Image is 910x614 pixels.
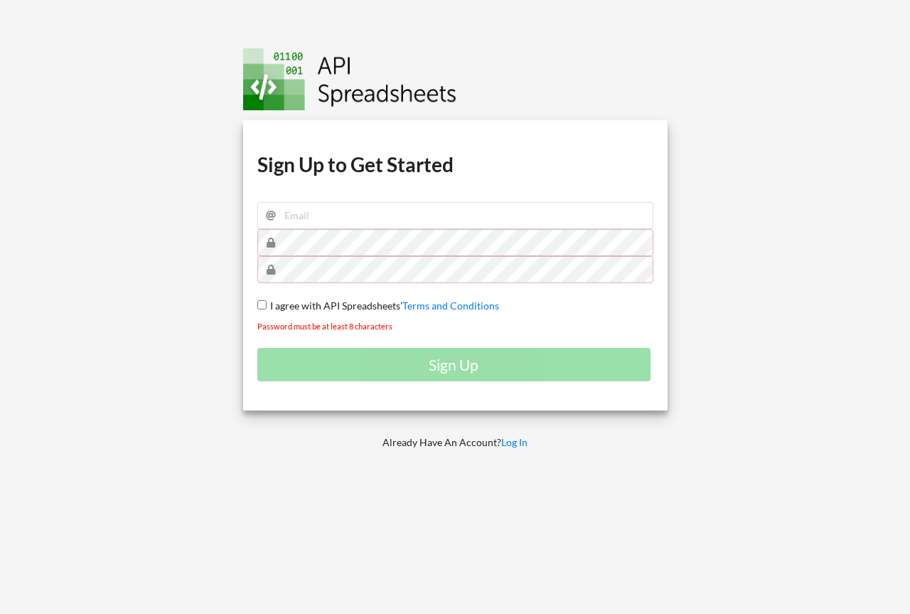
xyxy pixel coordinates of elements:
[257,152,653,177] h1: Sign Up to Get Started
[257,202,653,229] input: Email
[257,322,392,331] small: Password must be at least 8 characters
[233,435,678,450] p: Already Have An Account?
[267,300,402,312] span: I agree with API Spreadsheets'
[501,436,528,448] a: Log In
[243,48,456,110] img: Logo.png
[402,300,499,312] a: Terms and Conditions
